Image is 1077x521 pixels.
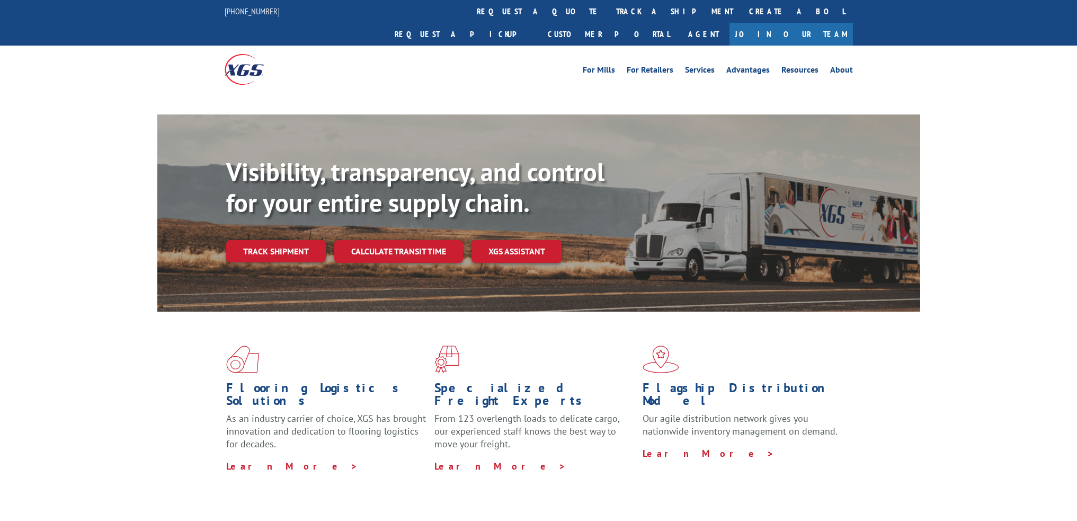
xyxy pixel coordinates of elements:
[781,66,818,77] a: Resources
[678,23,729,46] a: Agent
[643,346,679,373] img: xgs-icon-flagship-distribution-model-red
[643,447,775,460] a: Learn More >
[226,240,326,262] a: Track shipment
[387,23,540,46] a: Request a pickup
[434,412,635,460] p: From 123 overlength loads to delicate cargo, our experienced staff knows the best way to move you...
[226,382,426,412] h1: Flooring Logistics Solutions
[226,460,358,472] a: Learn More >
[627,66,673,77] a: For Retailers
[729,23,853,46] a: Join Our Team
[226,155,604,219] b: Visibility, transparency, and control for your entire supply chain.
[434,460,566,472] a: Learn More >
[225,6,280,16] a: [PHONE_NUMBER]
[334,240,463,263] a: Calculate transit time
[685,66,715,77] a: Services
[471,240,562,263] a: XGS ASSISTANT
[540,23,678,46] a: Customer Portal
[226,412,426,450] span: As an industry carrier of choice, XGS has brought innovation and dedication to flooring logistics...
[726,66,770,77] a: Advantages
[643,412,838,437] span: Our agile distribution network gives you nationwide inventory management on demand.
[830,66,853,77] a: About
[643,382,843,412] h1: Flagship Distribution Model
[434,382,635,412] h1: Specialized Freight Experts
[226,346,259,373] img: xgs-icon-total-supply-chain-intelligence-red
[583,66,615,77] a: For Mills
[434,346,459,373] img: xgs-icon-focused-on-flooring-red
